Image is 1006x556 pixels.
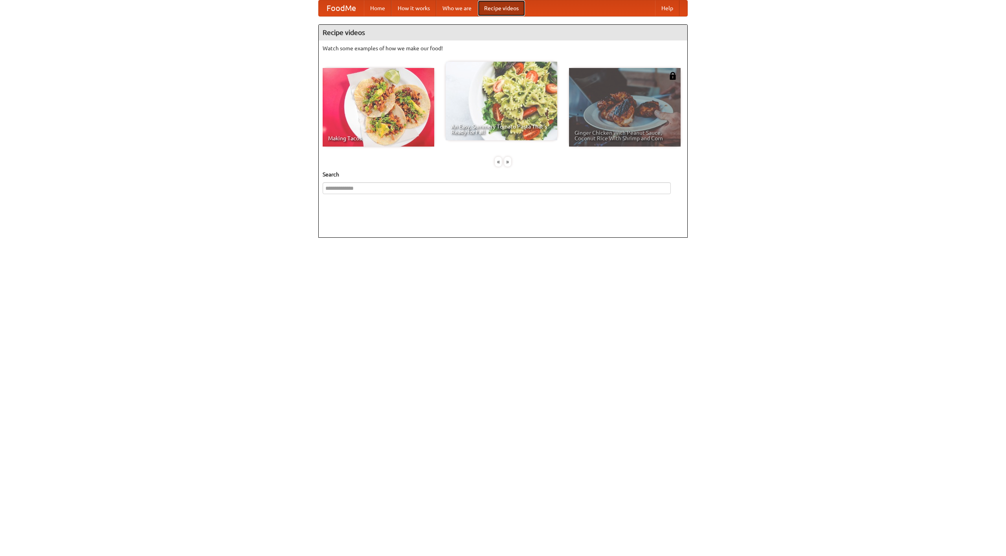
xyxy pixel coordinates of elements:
a: Home [364,0,391,16]
span: An Easy, Summery Tomato Pasta That's Ready for Fall [451,124,552,135]
a: Making Tacos [323,68,434,147]
div: » [504,157,511,167]
h5: Search [323,171,683,178]
span: Making Tacos [328,136,429,141]
a: Who we are [436,0,478,16]
h4: Recipe videos [319,25,687,40]
a: An Easy, Summery Tomato Pasta That's Ready for Fall [446,62,557,140]
a: Help [655,0,679,16]
a: FoodMe [319,0,364,16]
a: How it works [391,0,436,16]
a: Recipe videos [478,0,525,16]
img: 483408.png [669,72,677,80]
div: « [495,157,502,167]
p: Watch some examples of how we make our food! [323,44,683,52]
